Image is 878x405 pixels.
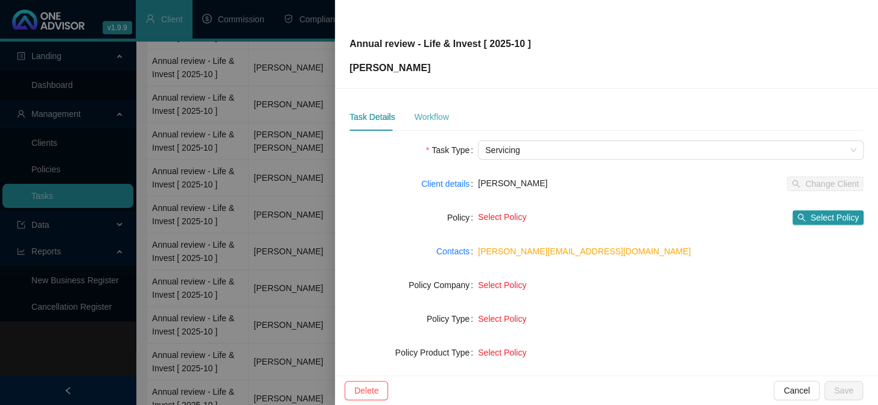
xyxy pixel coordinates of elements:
p: [PERSON_NAME] [349,61,531,75]
span: Select Policy [478,212,526,222]
span: Select Policy [478,280,526,290]
label: Policy Product Type [395,343,478,362]
span: Delete [354,384,378,397]
div: Task Details [349,110,395,124]
span: [PERSON_NAME] [478,178,547,188]
button: Delete [345,381,388,400]
span: Servicing [485,141,856,159]
div: Workflow [414,110,448,124]
button: Cancel [774,381,819,400]
label: Policy [447,208,478,227]
button: Change Client [787,177,864,191]
button: Save [824,381,863,400]
span: Select Policy [810,211,859,224]
p: Annual review - Life & Invest [ 2025-10 ] [349,37,531,51]
a: [PERSON_NAME][EMAIL_ADDRESS][DOMAIN_NAME] [478,246,690,256]
span: search [797,213,806,222]
a: Contacts [436,245,469,258]
button: Select Policy [792,210,864,225]
span: Select Policy [478,314,526,324]
label: Task Type [426,140,478,160]
span: Cancel [783,384,810,397]
a: Client details [421,177,469,190]
span: Select Policy [478,348,526,357]
label: Policy Company [409,275,478,295]
label: Policy Type [427,309,478,328]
